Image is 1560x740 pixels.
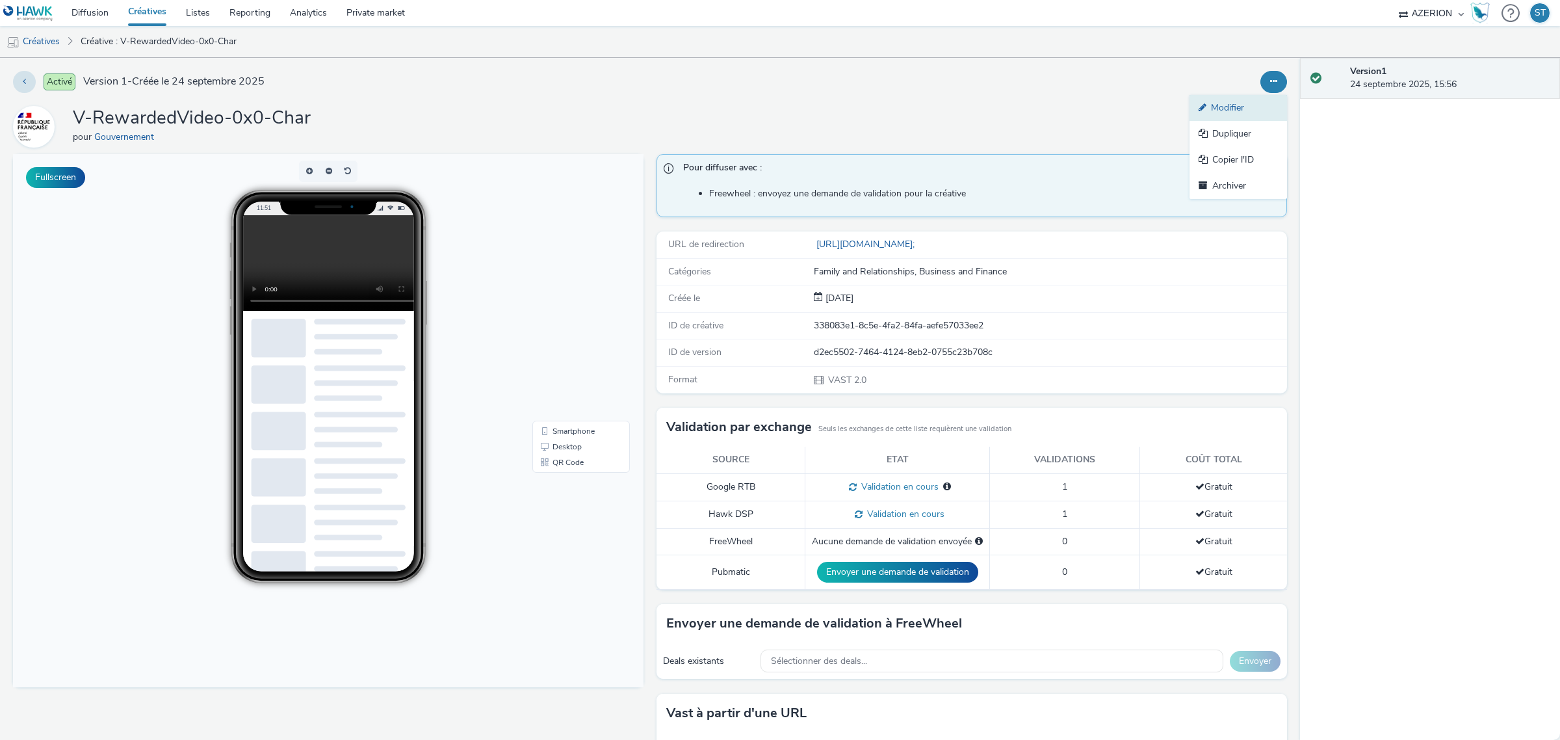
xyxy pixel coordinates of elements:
[244,50,258,57] span: 11:51
[817,562,978,583] button: Envoyer une demande de validation
[94,131,159,143] a: Gouvernement
[1189,121,1287,147] a: Dupliquer
[1062,566,1067,578] span: 0
[6,36,19,49] img: mobile
[668,346,721,358] span: ID de version
[83,74,265,89] span: Version 1 - Créée le 24 septembre 2025
[668,265,711,278] span: Catégories
[666,614,962,633] h3: Envoyer une demande de validation à FreeWheel
[1195,508,1232,520] span: Gratuit
[1189,147,1287,173] a: Copier l'ID
[1195,481,1232,493] span: Gratuit
[812,535,983,548] div: Aucune demande de validation envoyée
[709,187,1280,200] li: Freewheel : envoyez une demande de validation pour la créative
[1535,3,1546,23] div: ST
[1062,481,1067,493] span: 1
[666,704,807,723] h3: Vast à partir d'une URL
[814,238,920,250] a: [URL][DOMAIN_NAME];
[1470,3,1495,23] a: Hawk Academy
[656,555,805,589] td: Pubmatic
[666,417,812,437] h3: Validation par exchange
[1189,173,1287,199] a: Archiver
[1195,535,1232,548] span: Gratuit
[663,655,754,668] div: Deals existants
[1189,95,1287,121] a: Modifier
[539,304,571,312] span: QR Code
[522,285,614,300] li: Desktop
[1062,535,1067,548] span: 0
[805,447,990,473] th: Etat
[1140,447,1287,473] th: Coût total
[656,501,805,528] td: Hawk DSP
[522,269,614,285] li: Smartphone
[1470,3,1490,23] img: Hawk Academy
[73,106,311,131] h1: V-RewardedVideo-0x0-Char
[668,238,744,250] span: URL de redirection
[656,473,805,501] td: Google RTB
[827,374,866,386] span: VAST 2.0
[857,481,939,493] span: Validation en cours
[26,167,85,188] button: Fullscreen
[656,528,805,555] td: FreeWheel
[522,300,614,316] li: QR Code
[814,346,1286,359] div: d2ec5502-7464-4124-8eb2-0755c23b708c
[1062,508,1067,520] span: 1
[771,656,867,667] span: Sélectionner des deals...
[15,108,53,146] img: Gouvernement
[814,319,1286,332] div: 338083e1-8c5e-4fa2-84fa-aefe57033ee2
[823,292,853,305] div: Création 24 septembre 2025, 15:56
[656,447,805,473] th: Source
[683,161,1273,178] span: Pour diffuser avec :
[3,5,53,21] img: undefined Logo
[1350,65,1550,92] div: 24 septembre 2025, 15:56
[1350,65,1386,77] strong: Version 1
[539,273,582,281] span: Smartphone
[863,508,944,520] span: Validation en cours
[539,289,569,297] span: Desktop
[13,120,60,133] a: Gouvernement
[668,292,700,304] span: Créée le
[44,73,75,90] span: Activé
[668,373,697,386] span: Format
[814,265,1286,278] div: Family and Relationships, Business and Finance
[1230,651,1280,672] button: Envoyer
[1195,566,1232,578] span: Gratuit
[975,535,983,548] div: Sélectionnez un deal ci-dessous et cliquez sur Envoyer pour envoyer une demande de validation à F...
[990,447,1140,473] th: Validations
[823,292,853,304] span: [DATE]
[668,319,723,332] span: ID de créative
[818,424,1011,434] small: Seuls les exchanges de cette liste requièrent une validation
[74,26,243,57] a: Créative : V-RewardedVideo-0x0-Char
[73,131,94,143] span: pour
